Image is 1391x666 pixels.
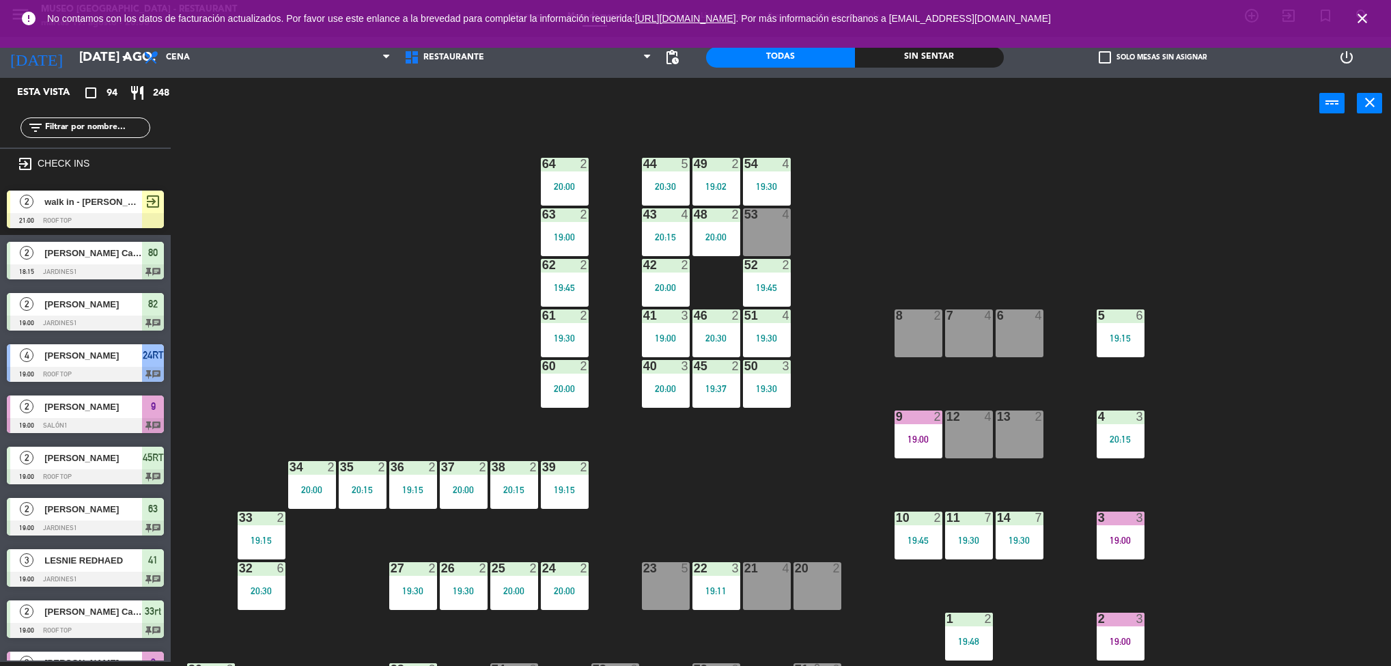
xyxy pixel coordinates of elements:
[541,283,589,292] div: 19:45
[744,259,745,271] div: 52
[934,411,942,423] div: 2
[682,360,690,372] div: 3
[143,347,164,363] span: 24RT
[580,259,589,271] div: 2
[692,232,740,242] div: 20:00
[1097,536,1144,545] div: 19:00
[706,47,855,68] div: Todas
[682,309,690,322] div: 3
[783,309,791,322] div: 4
[44,605,142,619] span: [PERSON_NAME] Casazola [PERSON_NAME]
[682,208,690,221] div: 4
[1338,49,1355,66] i: power_settings_new
[542,158,543,170] div: 64
[996,536,1043,545] div: 19:30
[643,360,644,372] div: 40
[682,562,690,574] div: 5
[20,10,37,27] i: error
[732,309,740,322] div: 2
[642,384,690,393] div: 20:00
[783,562,791,574] div: 4
[692,586,740,596] div: 19:11
[642,333,690,343] div: 19:00
[340,461,341,473] div: 35
[1097,637,1144,646] div: 19:00
[1099,51,1207,64] label: Solo mesas sin asignar
[1035,309,1043,322] div: 4
[744,309,745,322] div: 51
[20,451,33,464] span: 2
[239,562,240,574] div: 32
[440,485,488,495] div: 20:00
[635,13,736,24] a: [URL][DOMAIN_NAME]
[1035,411,1043,423] div: 2
[580,158,589,170] div: 2
[580,360,589,372] div: 2
[642,182,690,191] div: 20:30
[1136,613,1144,625] div: 3
[239,512,240,524] div: 33
[541,182,589,191] div: 20:00
[580,562,589,574] div: 2
[541,586,589,596] div: 20:00
[743,333,791,343] div: 19:30
[530,562,538,574] div: 2
[732,562,740,574] div: 3
[20,297,33,311] span: 2
[542,259,543,271] div: 62
[743,384,791,393] div: 19:30
[985,411,993,423] div: 4
[580,208,589,221] div: 2
[934,512,942,524] div: 2
[541,232,589,242] div: 19:00
[743,182,791,191] div: 19:30
[44,120,150,135] input: Filtrar por nombre...
[423,53,484,62] span: Restaurante
[895,434,942,444] div: 19:00
[153,85,169,101] span: 248
[83,85,99,101] i: crop_square
[44,400,142,414] span: [PERSON_NAME]
[44,451,142,465] span: [PERSON_NAME]
[378,461,387,473] div: 2
[20,348,33,362] span: 4
[479,461,488,473] div: 2
[20,502,33,516] span: 2
[429,562,437,574] div: 2
[541,333,589,343] div: 19:30
[328,461,336,473] div: 2
[290,461,290,473] div: 34
[441,461,442,473] div: 37
[440,586,488,596] div: 19:30
[44,195,142,209] span: walk in - [PERSON_NAME]
[47,13,1051,24] span: No contamos con los datos de facturación actualizados. Por favor use este enlance a la brevedad p...
[20,195,33,208] span: 2
[541,384,589,393] div: 20:00
[27,120,44,136] i: filter_list
[145,193,161,210] span: exit_to_app
[166,53,190,62] span: Cena
[148,501,158,517] span: 63
[1319,93,1345,113] button: power_input
[541,485,589,495] div: 19:15
[143,449,164,466] span: 45RT
[732,158,740,170] div: 2
[783,208,791,221] div: 4
[44,553,142,568] span: LESNIE REDHAED
[20,553,33,567] span: 3
[692,333,740,343] div: 20:30
[129,85,145,101] i: restaurant
[580,461,589,473] div: 2
[664,49,680,66] span: pending_actions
